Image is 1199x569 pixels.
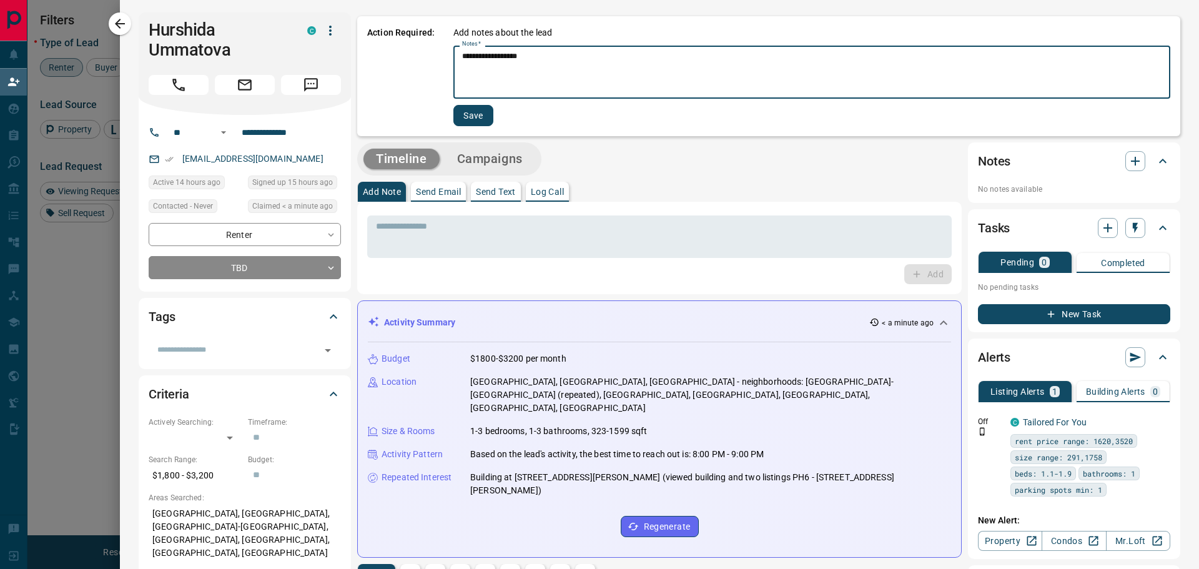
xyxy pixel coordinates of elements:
[368,311,951,334] div: Activity Summary< a minute ago
[281,75,341,95] span: Message
[882,317,934,329] p: < a minute ago
[216,125,231,140] button: Open
[248,199,341,217] div: Tue Oct 14 2025
[149,503,341,563] p: [GEOGRAPHIC_DATA], [GEOGRAPHIC_DATA], [GEOGRAPHIC_DATA]-[GEOGRAPHIC_DATA], [GEOGRAPHIC_DATA], [GE...
[149,256,341,279] div: TBD
[453,105,493,126] button: Save
[1015,435,1133,447] span: rent price range: 1620,3520
[149,223,341,246] div: Renter
[990,387,1045,396] p: Listing Alerts
[252,176,333,189] span: Signed up 15 hours ago
[149,20,289,60] h1: Hurshida Ummatova
[252,200,333,212] span: Claimed < a minute ago
[382,471,451,484] p: Repeated Interest
[978,304,1170,324] button: New Task
[149,465,242,486] p: $1,800 - $3,200
[978,342,1170,372] div: Alerts
[1015,467,1072,480] span: beds: 1.1-1.9
[384,316,455,329] p: Activity Summary
[470,352,566,365] p: $1800-$3200 per month
[1042,531,1106,551] a: Condos
[978,347,1010,367] h2: Alerts
[182,154,323,164] a: [EMAIL_ADDRESS][DOMAIN_NAME]
[416,187,461,196] p: Send Email
[978,278,1170,297] p: No pending tasks
[1015,451,1102,463] span: size range: 291,1758
[978,151,1010,171] h2: Notes
[149,75,209,95] span: Call
[1015,483,1102,496] span: parking spots min: 1
[149,417,242,428] p: Actively Searching:
[363,187,401,196] p: Add Note
[1101,259,1145,267] p: Completed
[319,342,337,359] button: Open
[453,26,552,39] p: Add notes about the lead
[382,425,435,438] p: Size & Rooms
[153,200,213,212] span: Contacted - Never
[1000,258,1034,267] p: Pending
[153,176,220,189] span: Active 14 hours ago
[978,531,1042,551] a: Property
[1083,467,1135,480] span: bathrooms: 1
[531,187,564,196] p: Log Call
[462,40,481,48] label: Notes
[149,454,242,465] p: Search Range:
[363,149,440,169] button: Timeline
[1052,387,1057,396] p: 1
[382,375,417,388] p: Location
[978,416,1003,427] p: Off
[1042,258,1047,267] p: 0
[445,149,535,169] button: Campaigns
[1086,387,1145,396] p: Building Alerts
[248,176,341,193] div: Mon Oct 13 2025
[978,514,1170,527] p: New Alert:
[149,492,341,503] p: Areas Searched:
[1023,417,1087,427] a: Tailored For You
[307,26,316,35] div: condos.ca
[978,213,1170,243] div: Tasks
[621,516,699,537] button: Regenerate
[470,471,951,497] p: Building at [STREET_ADDRESS][PERSON_NAME] (viewed building and two listings PH6 - [STREET_ADDRESS...
[978,427,987,436] svg: Push Notification Only
[978,146,1170,176] div: Notes
[978,218,1010,238] h2: Tasks
[470,425,648,438] p: 1-3 bedrooms, 1-3 bathrooms, 323-1599 sqft
[149,379,341,409] div: Criteria
[1106,531,1170,551] a: Mr.Loft
[149,384,189,404] h2: Criteria
[1010,418,1019,427] div: condos.ca
[248,454,341,465] p: Budget:
[382,352,410,365] p: Budget
[215,75,275,95] span: Email
[476,187,516,196] p: Send Text
[978,184,1170,195] p: No notes available
[165,155,174,164] svg: Email Verified
[470,375,951,415] p: [GEOGRAPHIC_DATA], [GEOGRAPHIC_DATA], [GEOGRAPHIC_DATA] - neighborhoods: [GEOGRAPHIC_DATA]-[GEOGR...
[149,307,175,327] h2: Tags
[1153,387,1158,396] p: 0
[149,176,242,193] div: Mon Oct 13 2025
[248,417,341,428] p: Timeframe:
[149,302,341,332] div: Tags
[382,448,443,461] p: Activity Pattern
[367,26,435,126] p: Action Required:
[470,448,764,461] p: Based on the lead's activity, the best time to reach out is: 8:00 PM - 9:00 PM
